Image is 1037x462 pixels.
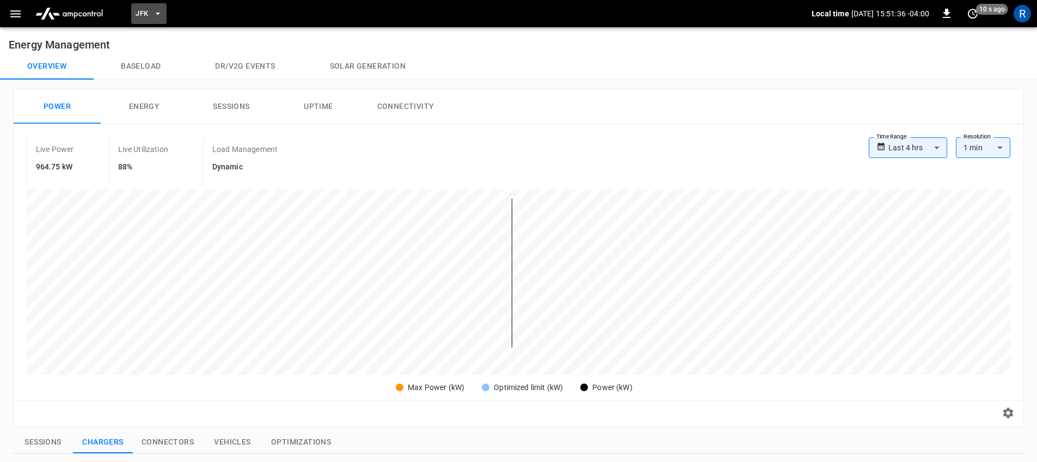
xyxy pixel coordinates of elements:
[592,382,633,393] div: Power (kW)
[212,161,278,173] h6: Dynamic
[888,137,947,158] div: Last 4 hrs
[188,53,302,80] button: Dr/V2G events
[275,89,362,124] button: Uptime
[14,89,101,124] button: Power
[136,8,148,20] span: JFK
[188,89,275,124] button: Sessions
[36,144,74,155] p: Live Power
[876,132,907,141] label: Time Range
[812,8,849,19] p: Local time
[964,132,991,141] label: Resolution
[362,89,449,124] button: Connectivity
[94,53,188,80] button: Baseload
[303,53,433,80] button: Solar generation
[13,431,73,454] button: show latest sessions
[1014,5,1031,22] div: profile-icon
[956,137,1010,158] div: 1 min
[118,161,168,173] h6: 88%
[408,382,464,393] div: Max Power (kW)
[133,431,203,454] button: show latest connectors
[36,161,74,173] h6: 964.75 kW
[976,4,1008,15] span: 10 s ago
[203,431,262,454] button: show latest vehicles
[262,431,340,454] button: show latest optimizations
[101,89,188,124] button: Energy
[212,144,278,155] p: Load Management
[73,431,133,454] button: show latest charge points
[31,3,107,24] img: ampcontrol.io logo
[851,8,929,19] p: [DATE] 15:51:36 -04:00
[494,382,563,393] div: Optimized limit (kW)
[118,144,168,155] p: Live Utilization
[131,3,167,25] button: JFK
[964,5,981,22] button: set refresh interval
